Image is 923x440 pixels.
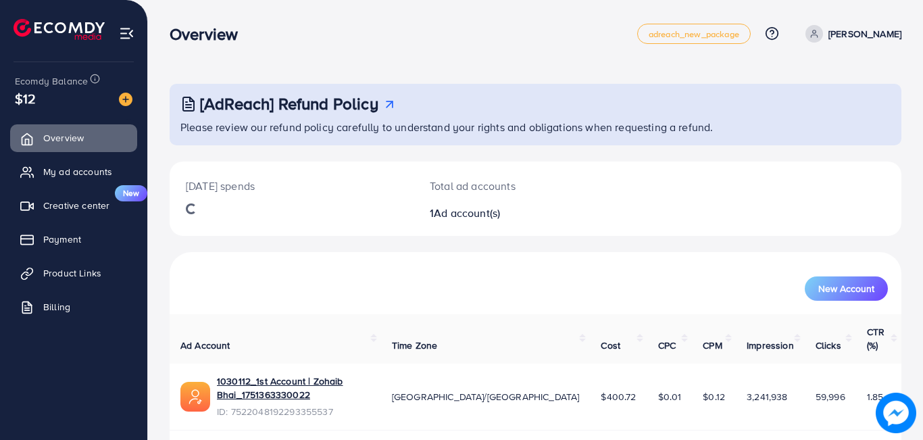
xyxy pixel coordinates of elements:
[15,89,36,108] span: $12
[10,192,137,219] a: Creative centerNew
[658,339,676,352] span: CPC
[818,284,874,293] span: New Account
[703,390,725,404] span: $0.12
[649,30,739,39] span: adreach_new_package
[747,339,794,352] span: Impression
[186,178,397,194] p: [DATE] spends
[10,158,137,185] a: My ad accounts
[43,233,81,246] span: Payment
[816,390,845,404] span: 59,996
[800,25,901,43] a: [PERSON_NAME]
[747,390,787,404] span: 3,241,938
[43,199,109,212] span: Creative center
[10,226,137,253] a: Payment
[10,260,137,287] a: Product Links
[392,339,437,352] span: Time Zone
[200,94,378,114] h3: [AdReach] Refund Policy
[43,300,70,314] span: Billing
[392,390,580,404] span: [GEOGRAPHIC_DATA]/[GEOGRAPHIC_DATA]
[217,374,370,402] a: 1030112_1st Account | Zohaib Bhai_1751363330022
[180,339,230,352] span: Ad Account
[430,207,580,220] h2: 1
[805,276,888,301] button: New Account
[430,178,580,194] p: Total ad accounts
[43,266,101,280] span: Product Links
[10,293,137,320] a: Billing
[601,339,620,352] span: Cost
[703,339,722,352] span: CPM
[180,119,893,135] p: Please review our refund policy carefully to understand your rights and obligations when requesti...
[10,124,137,151] a: Overview
[115,185,147,201] span: New
[43,131,84,145] span: Overview
[119,26,134,41] img: menu
[217,405,370,418] span: ID: 7522048192293355537
[816,339,841,352] span: Clicks
[876,393,916,433] img: image
[867,325,884,352] span: CTR (%)
[15,74,88,88] span: Ecomdy Balance
[637,24,751,44] a: adreach_new_package
[434,205,500,220] span: Ad account(s)
[828,26,901,42] p: [PERSON_NAME]
[658,390,682,404] span: $0.01
[180,382,210,412] img: ic-ads-acc.e4c84228.svg
[170,24,249,44] h3: Overview
[14,19,105,40] img: logo
[601,390,636,404] span: $400.72
[43,165,112,178] span: My ad accounts
[867,390,884,404] span: 1.85
[119,93,132,106] img: image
